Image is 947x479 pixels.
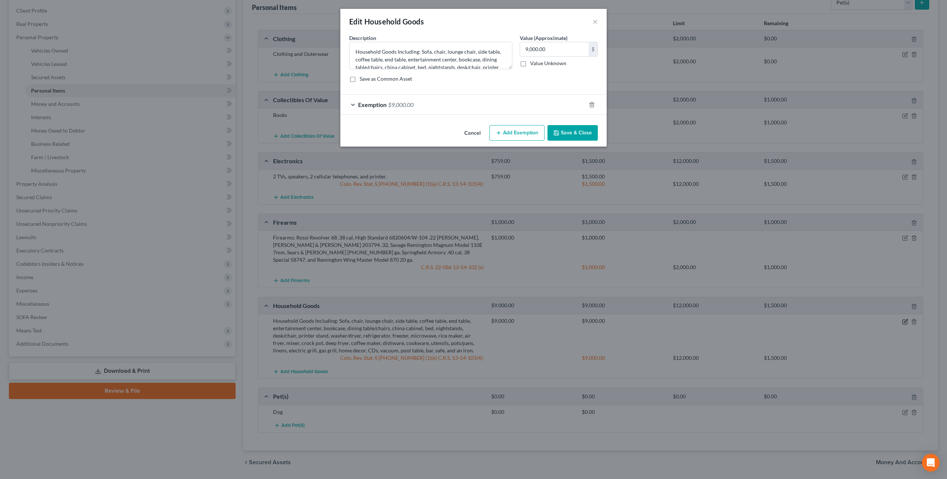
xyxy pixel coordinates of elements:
span: $9,000.00 [388,101,414,108]
div: $ [589,42,597,56]
button: Cancel [458,126,486,141]
div: Edit Household Goods [349,16,424,27]
label: Save as Common Asset [360,75,412,83]
label: Value Unknown [530,60,566,67]
span: Exemption [358,101,387,108]
label: Value (Approximate) [520,34,567,42]
button: Save & Close [547,125,598,141]
div: Open Intercom Messenger [922,454,940,472]
button: Add Exemption [489,125,545,141]
span: Description [349,35,376,41]
button: × [593,17,598,26]
input: 0.00 [520,42,589,56]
